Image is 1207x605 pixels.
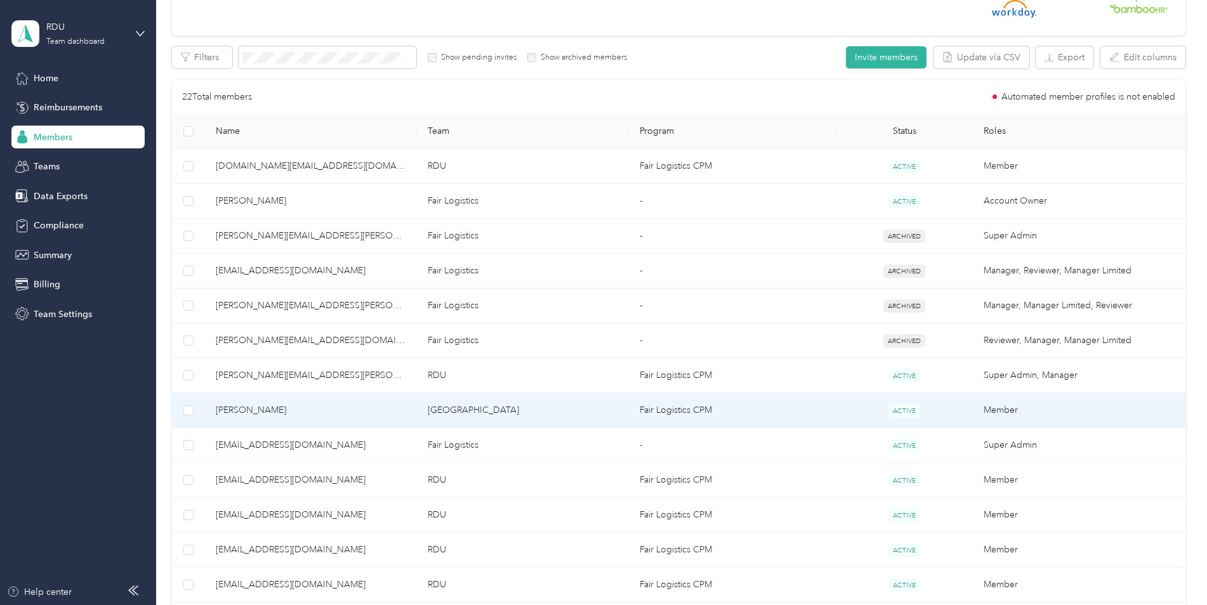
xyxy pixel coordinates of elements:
[418,498,630,533] td: RDU
[418,358,630,393] td: RDU
[206,114,418,149] th: Name
[630,463,836,498] td: Fair Logistics CPM
[536,52,627,63] label: Show archived members
[206,463,418,498] td: orcaxp2020@gmail.com
[630,114,836,149] th: Program
[630,358,836,393] td: Fair Logistics CPM
[437,52,517,63] label: Show pending invites
[216,578,407,592] span: [EMAIL_ADDRESS][DOMAIN_NAME]
[630,393,836,428] td: Fair Logistics CPM
[206,219,418,254] td: dylan.feinberg@fairorthologistics.com
[206,568,418,602] td: dlee275@yahoo.com
[973,114,1185,149] th: Roles
[973,393,1185,428] td: Member
[418,149,630,184] td: RDU
[418,428,630,463] td: Fair Logistics
[46,38,105,46] div: Team dashboard
[172,46,232,68] button: Filters
[630,219,836,254] td: -
[216,438,407,452] span: [EMAIL_ADDRESS][DOMAIN_NAME]
[973,184,1185,219] td: Account Owner
[630,254,836,289] td: -
[34,101,102,114] span: Reimbursements
[973,533,1185,568] td: Member
[888,404,920,417] span: ACTIVE
[973,498,1185,533] td: Member
[216,299,407,313] span: [PERSON_NAME][EMAIL_ADDRESS][PERSON_NAME][DOMAIN_NAME]
[1109,4,1168,13] img: BambooHR
[973,254,1185,289] td: Manager, Reviewer, Manager Limited
[216,543,407,557] span: [EMAIL_ADDRESS][DOMAIN_NAME]
[888,509,920,522] span: ACTIVE
[973,463,1185,498] td: Member
[34,190,88,203] span: Data Exports
[34,72,58,85] span: Home
[216,159,407,173] span: [DOMAIN_NAME][EMAIL_ADDRESS][DOMAIN_NAME]
[883,334,925,348] span: ARCHIVED
[418,463,630,498] td: RDU
[418,323,630,358] td: Fair Logistics
[973,289,1185,323] td: Manager, Manager Limited, Reviewer
[973,323,1185,358] td: Reviewer, Manager, Manager Limited
[34,249,72,262] span: Summary
[630,323,836,358] td: -
[418,289,630,323] td: Fair Logistics
[206,289,418,323] td: derrick.lewis@fairorthologistics.com
[630,149,836,184] td: Fair Logistics CPM
[206,358,418,393] td: cory.hamlett@fairorthologistics.com (You)
[206,498,418,533] td: allpointsdelivery@outlook.com
[216,229,407,243] span: [PERSON_NAME][EMAIL_ADDRESS][PERSON_NAME][DOMAIN_NAME]
[216,508,407,522] span: [EMAIL_ADDRESS][DOMAIN_NAME]
[7,585,72,599] button: Help center
[206,533,418,568] td: ontimestrategiesllc@gmail.com
[836,114,973,149] th: Status
[888,439,920,452] span: ACTIVE
[216,264,407,278] span: [EMAIL_ADDRESS][DOMAIN_NAME]
[630,428,836,463] td: -
[34,308,92,321] span: Team Settings
[1136,534,1207,605] iframe: Everlance-gr Chat Button Frame
[933,46,1029,68] button: Update via CSV
[216,403,407,417] span: [PERSON_NAME]
[883,299,925,313] span: ARCHIVED
[888,160,920,173] span: ACTIVE
[883,230,925,243] span: ARCHIVED
[418,114,630,149] th: Team
[888,369,920,382] span: ACTIVE
[1001,93,1175,101] span: Automated member profiles is not enabled
[216,473,407,487] span: [EMAIL_ADDRESS][DOMAIN_NAME]
[206,254,418,289] td: di.sang@fairorthologistics.com
[888,543,920,557] span: ACTIVE
[216,334,407,348] span: [PERSON_NAME][EMAIL_ADDRESS][DOMAIN_NAME]
[418,184,630,219] td: Fair Logistics
[34,160,60,173] span: Teams
[1100,46,1185,68] button: Edit columns
[630,568,836,602] td: Fair Logistics CPM
[418,219,630,254] td: Fair Logistics
[206,393,418,428] td: Moses
[34,131,72,144] span: Members
[216,368,407,382] span: [PERSON_NAME][EMAIL_ADDRESS][PERSON_NAME][DOMAIN_NAME] (You)
[630,498,836,533] td: Fair Logistics CPM
[973,219,1185,254] td: Super Admin
[888,578,920,592] span: ACTIVE
[182,90,252,104] p: 22 Total members
[206,323,418,358] td: ahmad.zayed@fairorthologistics.com
[630,289,836,323] td: -
[888,195,920,208] span: ACTIVE
[630,184,836,219] td: -
[1036,46,1093,68] button: Export
[630,533,836,568] td: Fair Logistics CPM
[846,46,927,68] button: Invite members
[216,194,407,208] span: [PERSON_NAME]
[418,393,630,428] td: Houston
[418,254,630,289] td: Fair Logistics
[418,568,630,602] td: RDU
[206,184,418,219] td: Cory Hauschildt
[418,533,630,568] td: RDU
[216,126,407,136] span: Name
[973,568,1185,602] td: Member
[206,428,418,463] td: favr+fairortho@everlance.com
[973,428,1185,463] td: Super Admin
